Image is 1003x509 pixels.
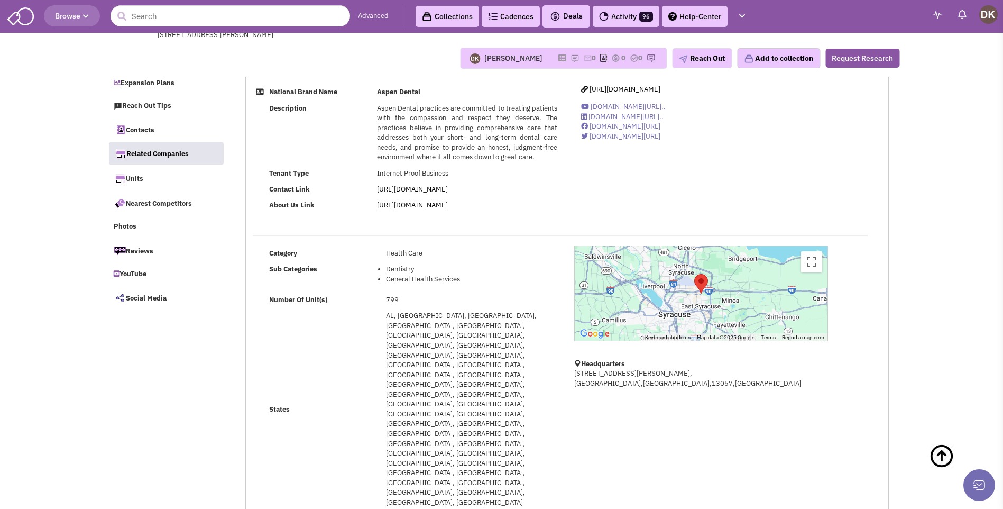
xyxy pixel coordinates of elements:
a: [DOMAIN_NAME][URL] [581,132,660,141]
span: [DOMAIN_NAME][URL].. [588,112,664,121]
span: Aspen Dental practices are committed to treating patients with the compassion and respect they de... [377,104,557,162]
img: icon-email-active-16.png [583,54,592,62]
div: [STREET_ADDRESS][PERSON_NAME] [158,30,434,40]
span: [DOMAIN_NAME][URL] [590,132,660,141]
span: [DOMAIN_NAME][URL] [590,122,660,131]
b: Category [269,249,297,258]
a: [URL][DOMAIN_NAME] [377,185,448,194]
a: [DOMAIN_NAME][URL].. [581,112,664,121]
img: icon-collection-lavender-black.svg [422,12,432,22]
img: TaskCount.png [630,54,638,62]
b: Sub Categories [269,265,317,274]
span: 0 [621,53,625,62]
a: Social Media [108,287,224,309]
a: Reach Out Tips [108,96,224,116]
a: Contacts [108,119,224,141]
img: SmartAdmin [7,5,34,25]
img: icon-dealamount.png [611,54,620,62]
b: Aspen Dental [377,87,420,96]
a: Activity96 [593,6,659,27]
a: Expansion Plans [108,74,224,94]
li: Dentistry [386,265,557,275]
img: plane.png [679,55,687,63]
button: Browse [44,5,100,26]
li: General Health Services [386,275,557,285]
a: [DOMAIN_NAME][URL] [581,122,660,131]
a: Related Companies [109,142,224,165]
button: Request Research [825,49,899,68]
img: research-icon.png [647,54,655,62]
button: Toggle fullscreen view [801,251,822,272]
span: 0 [638,53,642,62]
a: Nearest Competitors [108,192,224,214]
b: Headquarters [581,359,625,368]
a: Cadences [482,6,540,27]
input: Search [111,5,350,26]
div: [PERSON_NAME] [484,53,542,63]
b: National Brand Name [269,87,337,96]
span: Map data ©2025 Google [697,334,754,341]
button: Reach Out [672,48,732,68]
a: Open this area in Google Maps (opens a new window) [577,327,612,341]
b: Number Of Unit(s) [269,295,327,304]
button: Keyboard shortcuts [645,334,691,341]
a: Advanced [358,11,389,21]
span: [URL][DOMAIN_NAME] [590,85,660,94]
a: Help-Center [662,6,728,27]
a: [DOMAIN_NAME][URL].. [581,102,666,111]
b: About Us Link [269,201,315,210]
span: 96 [639,12,653,22]
a: Reviews [108,240,224,262]
a: Terms (opens in new tab) [761,334,776,340]
a: Collections [416,6,479,27]
a: [URL][DOMAIN_NAME] [581,85,660,94]
button: Add to collection [737,48,820,68]
td: Internet Proof Business [374,166,560,181]
button: Deals [547,10,586,23]
img: help.png [668,12,677,21]
a: Report a map error [782,334,824,340]
a: [URL][DOMAIN_NAME] [377,201,448,210]
b: States [269,405,290,414]
img: icon-note.png [570,54,579,62]
a: Back To Top [929,433,982,502]
span: Deals [550,11,583,21]
div: Aspen Dental [694,274,708,294]
img: Google [577,327,612,341]
td: 799 [383,292,560,308]
p: [STREET_ADDRESS][PERSON_NAME], [GEOGRAPHIC_DATA],[GEOGRAPHIC_DATA],13057,[GEOGRAPHIC_DATA] [574,369,828,388]
img: Cadences_logo.png [488,13,498,20]
img: Activity.png [599,12,609,21]
img: icon-collection-lavender.png [744,54,753,63]
span: [DOMAIN_NAME][URL].. [591,102,666,111]
a: Photos [108,217,224,237]
a: Units [108,167,224,189]
span: 0 [592,53,596,62]
img: Donnie Keller [979,5,998,24]
b: Contact Link [269,185,310,194]
a: YouTube [108,265,224,285]
b: Tenant Type [269,169,309,178]
img: icon-deals.svg [550,10,560,23]
span: Browse [55,11,89,21]
b: Description [269,104,307,113]
td: Health Care [383,246,560,261]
